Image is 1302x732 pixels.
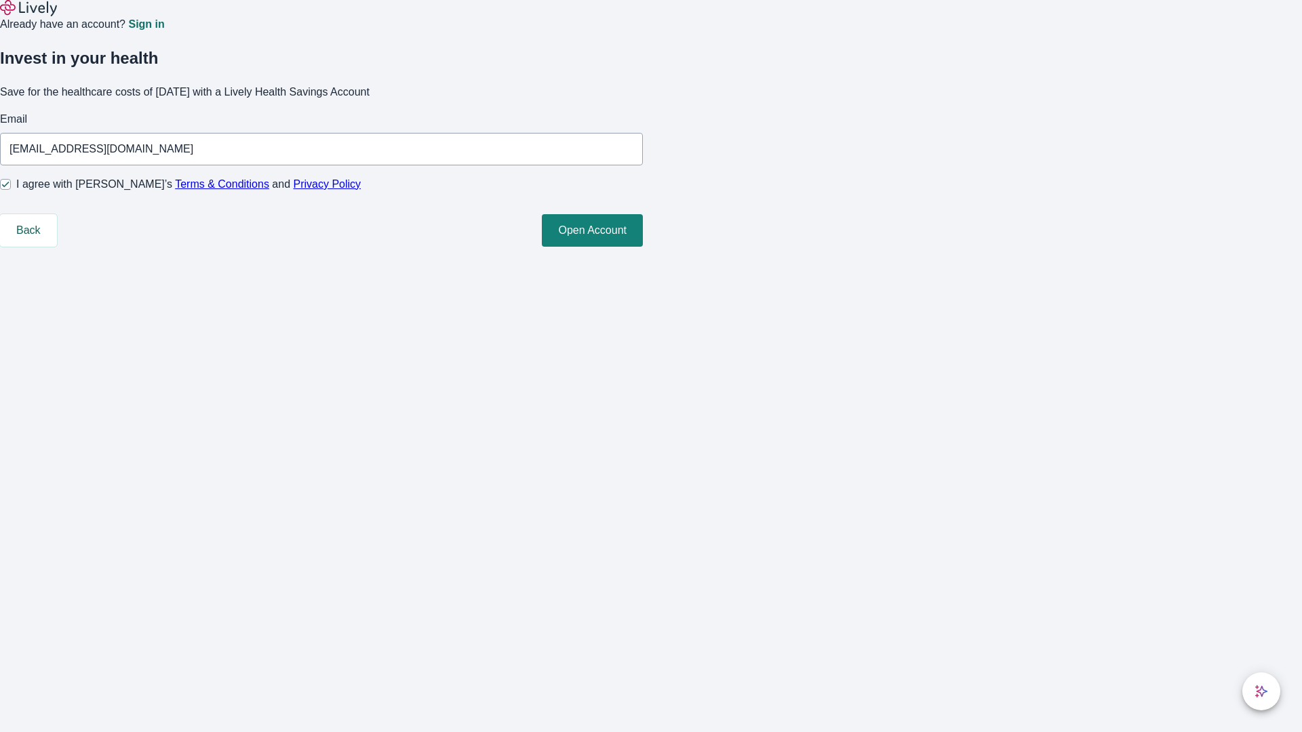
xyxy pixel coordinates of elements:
svg: Lively AI Assistant [1255,685,1268,698]
button: Open Account [542,214,643,247]
a: Sign in [128,19,164,30]
a: Terms & Conditions [175,178,269,190]
button: chat [1242,672,1280,710]
span: I agree with [PERSON_NAME]’s and [16,176,361,192]
a: Privacy Policy [294,178,361,190]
